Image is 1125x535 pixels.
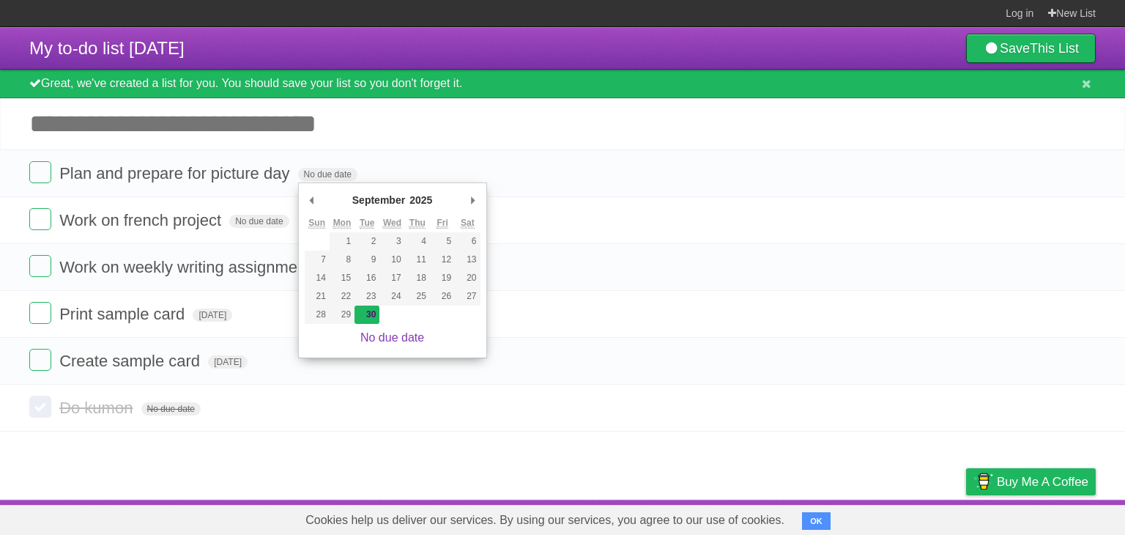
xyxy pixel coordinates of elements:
a: No due date [360,331,424,344]
button: 16 [354,269,379,287]
button: 18 [405,269,430,287]
label: Done [29,396,51,418]
button: 30 [354,306,379,324]
label: Done [29,349,51,371]
button: 7 [305,251,330,269]
abbr: Saturday [461,218,475,229]
span: Create sample card [59,352,204,370]
span: [DATE] [193,309,232,322]
button: 21 [305,287,330,306]
a: Privacy [947,503,985,531]
abbr: Friday [437,218,448,229]
button: 3 [379,232,404,251]
button: 13 [455,251,480,269]
img: Buy me a coffee [973,469,993,494]
abbr: Wednesday [383,218,401,229]
span: Buy me a coffee [997,469,1088,495]
abbr: Sunday [308,218,325,229]
button: 6 [455,232,480,251]
button: 27 [455,287,480,306]
span: No due date [298,168,357,181]
b: This List [1030,41,1079,56]
button: 2 [354,232,379,251]
button: 11 [405,251,430,269]
button: 4 [405,232,430,251]
button: 25 [405,287,430,306]
a: Suggest a feature [1003,503,1096,531]
label: Done [29,255,51,277]
button: 24 [379,287,404,306]
button: 23 [354,287,379,306]
span: No due date [141,402,201,416]
span: Cookies help us deliver our services. By using our services, you agree to our use of cookies. [291,506,799,535]
button: 12 [430,251,455,269]
button: 29 [330,306,354,324]
button: 10 [379,251,404,269]
button: 28 [305,306,330,324]
label: Done [29,208,51,230]
button: OK [802,512,831,530]
button: 5 [430,232,455,251]
label: Done [29,302,51,324]
button: 20 [455,269,480,287]
button: 15 [330,269,354,287]
button: 1 [330,232,354,251]
a: Buy me a coffee [966,468,1096,495]
div: September [350,189,407,211]
button: 17 [379,269,404,287]
button: Previous Month [305,189,319,211]
a: About [771,503,802,531]
button: 14 [305,269,330,287]
label: Done [29,161,51,183]
button: 19 [430,269,455,287]
abbr: Monday [333,218,352,229]
a: Developers [820,503,879,531]
button: 26 [430,287,455,306]
abbr: Thursday [409,218,426,229]
span: [DATE] [208,355,248,369]
button: 9 [354,251,379,269]
button: Next Month [466,189,480,211]
span: Work on french project [59,211,225,229]
span: Plan and prepare for picture day [59,164,293,182]
span: Print sample card [59,305,188,323]
span: Work on weekly writing assignment [59,258,314,276]
span: Do kumon [59,399,136,417]
a: SaveThis List [966,34,1096,63]
abbr: Tuesday [360,218,374,229]
button: 22 [330,287,354,306]
button: 8 [330,251,354,269]
span: My to-do list [DATE] [29,38,185,58]
div: 2025 [407,189,434,211]
a: Terms [897,503,929,531]
span: No due date [229,215,289,228]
